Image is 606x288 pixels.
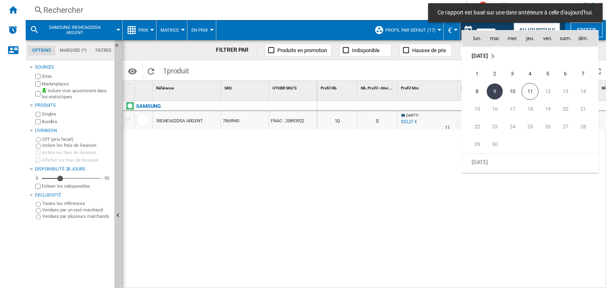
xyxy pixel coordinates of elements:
span: 11 [522,83,539,100]
td: September 2025 [462,47,598,65]
td: Tuesday September 9 2025 [486,83,504,100]
span: 6 [557,66,573,82]
td: Wednesday September 24 2025 [504,118,521,136]
td: Friday September 19 2025 [539,100,557,118]
td: Sunday September 7 2025 [574,65,598,83]
td: Wednesday September 17 2025 [504,100,521,118]
tr: Week 5 [462,136,598,154]
tr: Week 3 [462,100,598,118]
td: Saturday September 20 2025 [557,100,574,118]
td: Friday September 12 2025 [539,83,557,100]
md-calendar: Calendar [462,30,598,172]
span: 9 [487,83,503,99]
th: mer. [504,30,521,47]
td: Tuesday September 30 2025 [486,136,504,154]
td: Thursday September 18 2025 [521,100,539,118]
span: [DATE] [472,159,488,166]
td: Monday September 8 2025 [462,83,486,100]
span: 3 [504,66,521,82]
tr: Week undefined [462,47,598,65]
td: Saturday September 6 2025 [557,65,574,83]
td: Thursday September 11 2025 [521,83,539,100]
td: Wednesday September 3 2025 [504,65,521,83]
td: Friday September 26 2025 [539,118,557,136]
td: Tuesday September 2 2025 [486,65,504,83]
td: Sunday September 21 2025 [574,100,598,118]
th: jeu. [521,30,539,47]
td: Wednesday September 10 2025 [504,83,521,100]
tr: Week undefined [462,154,598,172]
td: Tuesday September 23 2025 [486,118,504,136]
td: Monday September 29 2025 [462,136,486,154]
td: Thursday September 25 2025 [521,118,539,136]
span: 7 [575,66,591,82]
span: 1 [469,66,485,82]
td: Monday September 15 2025 [462,100,486,118]
span: 8 [469,83,485,99]
td: Monday September 22 2025 [462,118,486,136]
th: lun. [462,30,486,47]
td: Saturday September 13 2025 [557,83,574,100]
span: 10 [504,83,521,99]
th: dim. [574,30,598,47]
span: 4 [522,66,538,82]
tr: Week 4 [462,118,598,136]
td: Thursday September 4 2025 [521,65,539,83]
span: Ce rapport est basé sur une date antérieure à celle d'aujourd'hui. [435,9,596,17]
td: Sunday September 28 2025 [574,118,598,136]
th: mar. [486,30,504,47]
th: ven. [539,30,557,47]
span: 2 [487,66,503,82]
td: Friday September 5 2025 [539,65,557,83]
th: sam. [557,30,574,47]
tr: Week 1 [462,65,598,83]
td: Sunday September 14 2025 [574,83,598,100]
td: Saturday September 27 2025 [557,118,574,136]
span: [DATE] [472,53,488,59]
tr: Week 2 [462,83,598,100]
td: Tuesday September 16 2025 [486,100,504,118]
span: 5 [540,66,556,82]
td: Monday September 1 2025 [462,65,486,83]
